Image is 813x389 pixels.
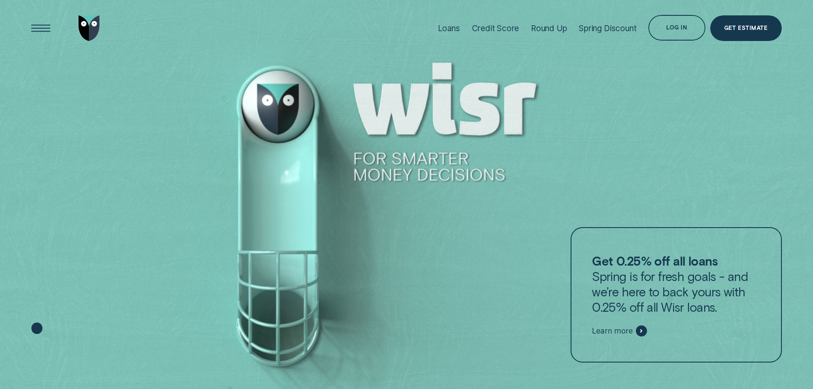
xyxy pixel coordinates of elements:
div: Spring Discount [579,23,636,33]
a: Get Estimate [710,15,782,41]
div: Credit Score [472,23,519,33]
div: Round Up [531,23,567,33]
button: Log in [648,15,705,41]
img: Wisr [79,15,100,41]
a: Get 0.25% off all loansSpring is for fresh goals - and we’re here to back yours with 0.25% off al... [571,227,781,363]
div: Loans [438,23,460,33]
button: Open Menu [28,15,54,41]
p: Spring is for fresh goals - and we’re here to back yours with 0.25% off all Wisr loans. [592,253,760,315]
strong: Get 0.25% off all loans [592,253,717,268]
span: Learn more [592,326,632,336]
